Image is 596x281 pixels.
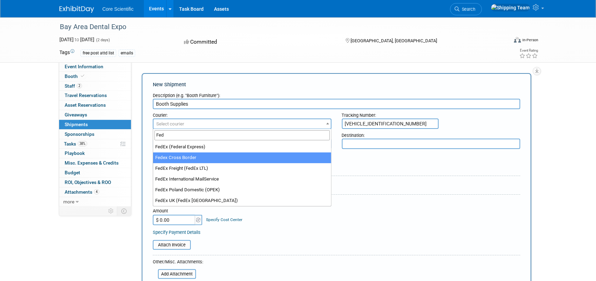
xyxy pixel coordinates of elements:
img: ExhibitDay [59,6,94,13]
div: Event Format [467,36,538,46]
a: Misc. Expenses & Credits [59,158,131,168]
a: Budget [59,168,131,177]
span: Booth [65,73,86,79]
a: more [59,197,131,207]
div: Tracking Number: [342,109,521,118]
a: Booth [59,72,131,81]
div: Cost: [153,200,520,207]
td: Tags [59,49,74,57]
span: [DATE] [DATE] [59,37,94,42]
div: Bay Area Dental Expo [57,21,497,33]
li: FedEx UK (FedEx [GEOGRAPHIC_DATA]) [153,195,331,206]
span: Tasks [64,141,87,147]
span: Misc. Expenses & Credits [65,160,119,166]
div: New Shipment [153,81,520,88]
span: ROI, Objectives & ROO [65,179,111,185]
li: FedEx (Federal Express) [153,142,331,152]
span: Search [459,7,475,12]
span: Event Information [65,64,103,69]
a: Staff2 [59,81,131,91]
span: 38% [78,141,87,146]
a: Event Information [59,62,131,71]
span: Staff [65,83,82,89]
div: Other/Misc. Attachments: [153,259,203,267]
a: Sponsorships [59,130,131,139]
i: Booth reservation complete [81,74,84,78]
span: Playbook [65,150,85,156]
input: Search... [155,130,330,140]
td: Personalize Event Tab Strip [105,207,117,216]
div: emails [119,50,135,57]
span: Select courier [156,121,184,126]
li: FedEx Poland Domestic (OPEK) [153,185,331,195]
a: Specify Payment Details [153,230,201,235]
span: Shipments [65,122,88,127]
span: more [63,199,74,204]
a: Specify Cost Center [206,217,243,222]
a: ROI, Objectives & ROO [59,178,131,187]
img: Shipping Team [491,4,530,11]
div: Courier: [153,109,332,118]
a: Search [450,3,482,15]
td: Toggle Event Tabs [117,207,131,216]
span: Core Scientific [102,6,133,12]
li: FedEx Freight (FedEx LTL) [153,163,331,174]
span: to [74,37,80,42]
div: In-Person [522,37,538,43]
span: [GEOGRAPHIC_DATA], [GEOGRAPHIC_DATA] [351,38,437,43]
span: 2 [77,83,82,88]
a: Travel Reservations [59,91,131,100]
a: Playbook [59,149,131,158]
a: Shipments [59,120,131,129]
img: Format-Inperson.png [514,37,521,43]
span: Attachments [65,189,99,195]
div: Event Rating [519,49,538,52]
span: (2 days) [95,38,110,42]
span: Asset Reservations [65,102,106,108]
div: free post attd list [81,50,116,57]
span: Budget [65,170,80,175]
body: Rich Text Area. Press ALT-0 for help. [4,3,357,30]
div: Amount [153,208,203,215]
p: FedEx Pickup Confirmation—FedEx Freight 20250812SBG256711Thank you for shipping with FedEx. Your ... [4,3,357,30]
a: Giveaways [59,110,131,120]
a: Tasks38% [59,139,131,149]
a: Asset Reservations [59,100,131,110]
li: FedEx International MailService [153,174,331,185]
div: Committed [182,36,335,48]
span: Sponsorships [65,131,94,137]
a: Attachments4 [59,187,131,197]
div: Destination: [342,129,521,139]
li: Fedex Cross Border [153,152,331,163]
span: Giveaways [65,112,87,117]
div: Description (e.g. "Booth Furniture"): [153,89,520,99]
span: Travel Reservations [65,93,107,98]
span: 4 [94,189,99,194]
